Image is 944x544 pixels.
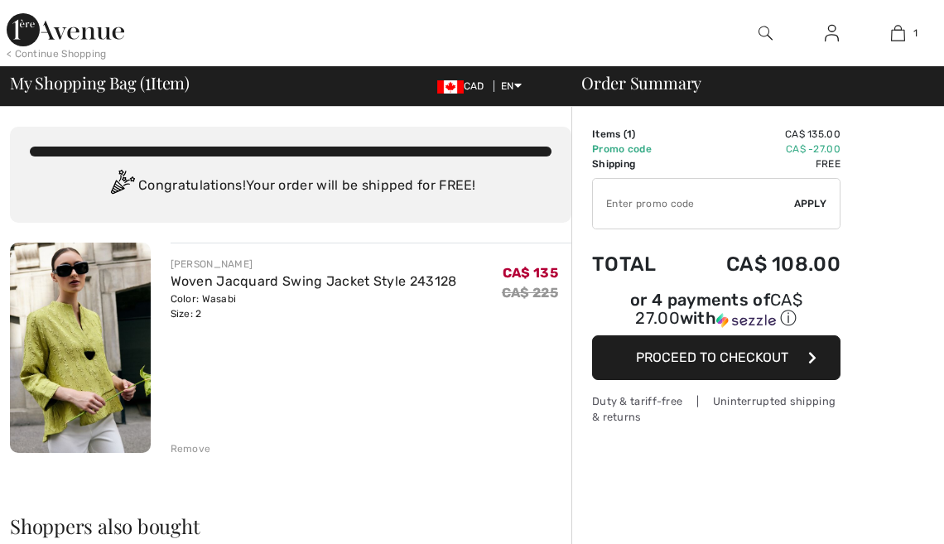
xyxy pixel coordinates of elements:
[592,236,682,292] td: Total
[592,292,840,335] div: or 4 payments ofCA$ 27.00withSezzle Click to learn more about Sezzle
[10,75,190,91] span: My Shopping Bag ( Item)
[636,349,788,365] span: Proceed to Checkout
[503,265,558,281] span: CA$ 135
[592,335,840,380] button: Proceed to Checkout
[891,23,905,43] img: My Bag
[682,142,840,156] td: CA$ -27.00
[10,516,571,536] h2: Shoppers also bought
[635,290,802,328] span: CA$ 27.00
[592,127,682,142] td: Items ( )
[30,170,551,203] div: Congratulations! Your order will be shipped for FREE!
[171,291,457,321] div: Color: Wasabi Size: 2
[759,23,773,43] img: search the website
[593,179,794,229] input: Promo code
[145,70,151,92] span: 1
[437,80,491,92] span: CAD
[716,313,776,328] img: Sezzle
[812,23,852,44] a: Sign In
[501,80,522,92] span: EN
[171,273,457,289] a: Woven Jacquard Swing Jacket Style 243128
[437,80,464,94] img: Canadian Dollar
[171,257,457,272] div: [PERSON_NAME]
[627,128,632,140] span: 1
[682,127,840,142] td: CA$ 135.00
[592,156,682,171] td: Shipping
[825,23,839,43] img: My Info
[592,393,840,425] div: Duty & tariff-free | Uninterrupted shipping & returns
[171,441,211,456] div: Remove
[794,196,827,211] span: Apply
[105,170,138,203] img: Congratulation2.svg
[592,142,682,156] td: Promo code
[7,13,124,46] img: 1ère Avenue
[682,156,840,171] td: Free
[561,75,934,91] div: Order Summary
[865,23,930,43] a: 1
[502,285,558,301] s: CA$ 225
[913,26,918,41] span: 1
[682,236,840,292] td: CA$ 108.00
[592,292,840,330] div: or 4 payments of with
[10,243,151,453] img: Woven Jacquard Swing Jacket Style 243128
[7,46,107,61] div: < Continue Shopping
